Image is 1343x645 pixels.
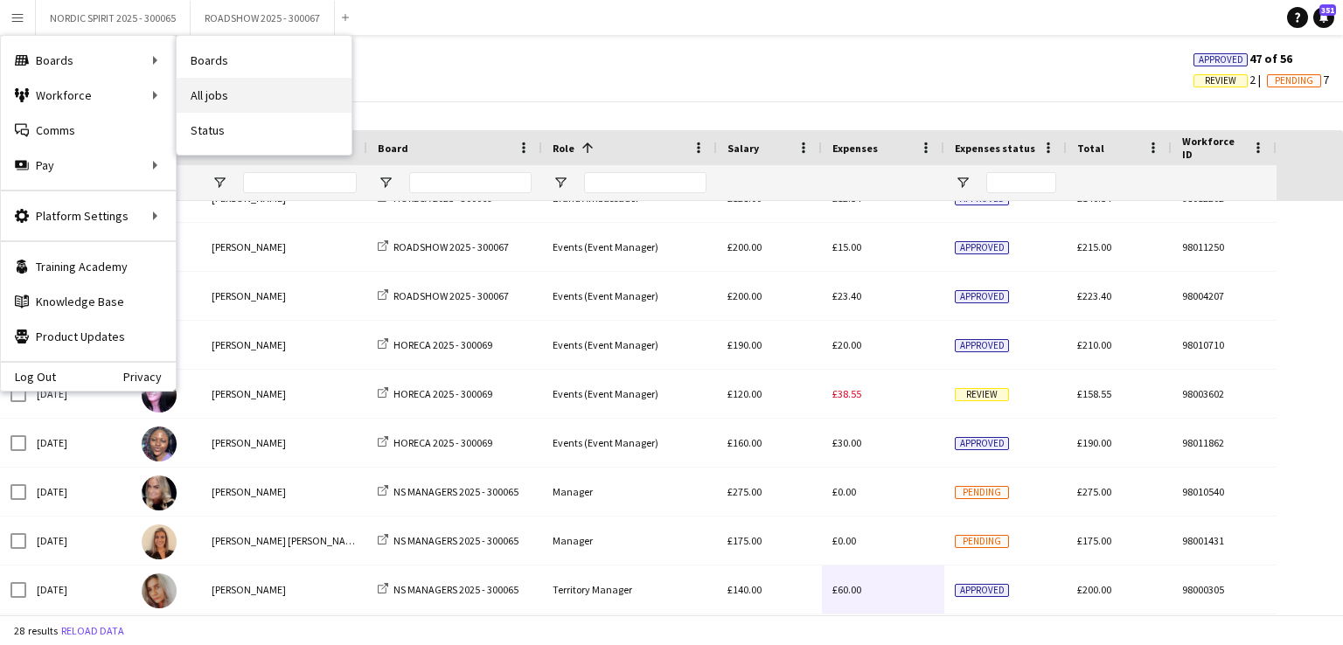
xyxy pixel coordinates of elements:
[1077,142,1104,155] span: Total
[142,475,177,510] img: eve edghill
[1193,72,1267,87] span: 2
[177,43,351,78] a: Boards
[409,172,532,193] input: Board Filter Input
[123,370,176,384] a: Privacy
[393,436,492,449] span: HORECA 2025 - 300069
[986,172,1056,193] input: Expenses status Filter Input
[1172,223,1277,271] div: 98011250
[177,113,351,148] a: Status
[955,388,1009,401] span: Review
[393,534,518,547] span: NS MANAGERS 2025 - 300065
[201,321,367,369] div: [PERSON_NAME]
[832,485,856,498] span: £0.00
[955,339,1009,352] span: Approved
[955,535,1009,548] span: Pending
[727,485,762,498] span: £275.00
[26,370,131,418] div: [DATE]
[26,565,131,614] div: [DATE]
[1172,565,1277,614] div: 98000305
[1,319,176,354] a: Product Updates
[1,78,176,113] div: Workforce
[177,78,351,113] a: All jobs
[955,486,1009,499] span: Pending
[955,175,971,191] button: Open Filter Menu
[832,534,856,547] span: £0.00
[393,583,518,596] span: NS MANAGERS 2025 - 300065
[243,172,357,193] input: Name Filter Input
[393,387,492,400] span: HORECA 2025 - 300069
[955,584,1009,597] span: Approved
[832,338,861,351] span: £20.00
[1199,54,1243,66] span: Approved
[378,436,492,449] a: HORECA 2025 - 300069
[1172,419,1277,467] div: 98011862
[1,198,176,233] div: Platform Settings
[1172,468,1277,516] div: 98010540
[201,419,367,467] div: [PERSON_NAME]
[1,249,176,284] a: Training Academy
[1077,387,1111,400] span: £158.55
[201,565,367,614] div: [PERSON_NAME]
[955,290,1009,303] span: Approved
[832,387,861,400] span: £38.55
[542,565,717,614] div: Territory Manager
[542,272,717,320] div: Events (Event Manager)
[1193,51,1292,66] span: 47 of 56
[1,284,176,319] a: Knowledge Base
[1077,485,1111,498] span: £275.00
[191,1,335,35] button: ROADSHOW 2025 - 300067
[142,378,177,413] img: Tamzen Moore
[542,223,717,271] div: Events (Event Manager)
[1172,370,1277,418] div: 98003602
[393,289,509,302] span: ROADSHOW 2025 - 300067
[378,338,492,351] a: HORECA 2025 - 300069
[832,142,878,155] span: Expenses
[378,534,518,547] a: NS MANAGERS 2025 - 300065
[1077,534,1111,547] span: £175.00
[1319,4,1336,16] span: 351
[1172,321,1277,369] div: 98010710
[201,272,367,320] div: [PERSON_NAME]
[201,370,367,418] div: [PERSON_NAME]
[1077,583,1111,596] span: £200.00
[393,240,509,253] span: ROADSHOW 2025 - 300067
[832,240,861,253] span: £15.00
[1,113,176,148] a: Comms
[832,436,861,449] span: £30.00
[393,485,518,498] span: NS MANAGERS 2025 - 300065
[584,172,706,193] input: Role Filter Input
[201,517,367,565] div: [PERSON_NAME] [PERSON_NAME]
[832,583,861,596] span: £60.00
[1205,75,1236,87] span: Review
[832,289,861,302] span: £23.40
[1077,338,1111,351] span: £210.00
[1077,289,1111,302] span: £223.40
[378,289,509,302] a: ROADSHOW 2025 - 300067
[1,370,56,384] a: Log Out
[378,583,518,596] a: NS MANAGERS 2025 - 300065
[36,1,191,35] button: NORDIC SPIRIT 2025 - 300065
[1,43,176,78] div: Boards
[378,485,518,498] a: NS MANAGERS 2025 - 300065
[393,338,492,351] span: HORECA 2025 - 300069
[727,534,762,547] span: £175.00
[1275,75,1313,87] span: Pending
[955,241,1009,254] span: Approved
[378,240,509,253] a: ROADSHOW 2025 - 300067
[1182,135,1245,161] span: Workforce ID
[542,370,717,418] div: Events (Event Manager)
[727,583,762,596] span: £140.00
[201,468,367,516] div: [PERSON_NAME]
[542,517,717,565] div: Manager
[727,240,762,253] span: £200.00
[727,436,762,449] span: £160.00
[378,175,393,191] button: Open Filter Menu
[1313,7,1334,28] a: 351
[1,148,176,183] div: Pay
[727,289,762,302] span: £200.00
[542,468,717,516] div: Manager
[1267,72,1329,87] span: 7
[26,419,131,467] div: [DATE]
[727,387,762,400] span: £120.00
[542,419,717,467] div: Events (Event Manager)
